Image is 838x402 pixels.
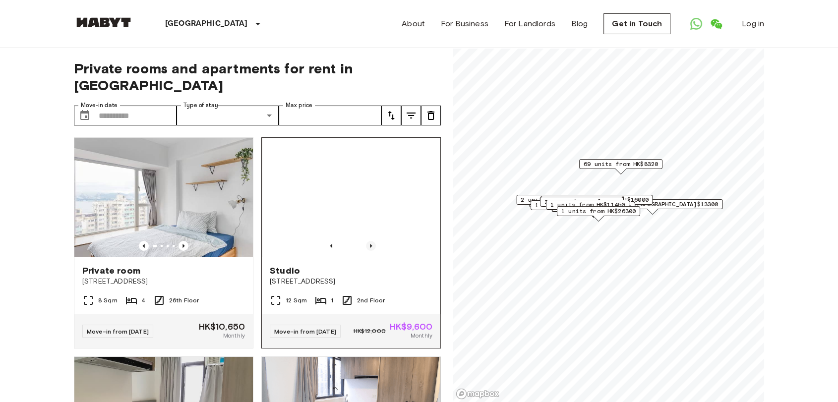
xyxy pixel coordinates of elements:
a: For Business [441,18,488,30]
span: 1 [331,296,333,305]
span: [STREET_ADDRESS] [270,277,432,287]
button: Previous image [326,241,336,251]
span: 1 units from HK$11450 [550,200,625,209]
button: Choose date [75,106,95,125]
span: HK$12,000 [353,327,385,336]
label: Type of stay [183,101,218,110]
a: Mapbox logo [456,388,499,400]
button: Previous image [366,241,376,251]
div: Map marker [579,159,662,174]
a: Marketing picture of unit HK-01-028-001-02Previous imagePrevious imagePrivate room[STREET_ADDRESS... [74,137,253,348]
span: Private room [82,265,140,277]
div: Map marker [531,200,614,216]
a: Get in Touch [603,13,670,34]
button: Previous image [139,241,149,251]
div: Map marker [516,195,653,210]
span: Monthly [223,331,245,340]
span: 1 units from HK$11200 [535,201,609,210]
span: 8 Sqm [98,296,118,305]
img: Habyt [74,17,133,27]
span: Move-in from [DATE] [87,328,149,335]
a: For Landlords [504,18,555,30]
span: HK$10,650 [199,322,245,331]
span: 1 units from HK$22000 [544,197,619,206]
span: 11 units from [GEOGRAPHIC_DATA]$13300 [587,200,718,209]
span: Move-in from [DATE] [274,328,336,335]
span: Monthly [411,331,432,340]
div: Map marker [540,197,623,212]
span: HK$9,600 [390,322,432,331]
span: 2 units from [GEOGRAPHIC_DATA]$16000 [521,195,648,204]
span: Studio [270,265,300,277]
div: Map marker [546,200,629,215]
button: tune [381,106,401,125]
a: Marketing picture of unit HK_01-067-001-01Marketing picture of unit HK_01-067-001-01Previous imag... [261,137,441,348]
p: [GEOGRAPHIC_DATA] [165,18,248,30]
span: 1 units from HK$11300 [545,196,619,205]
span: 69 units from HK$8320 [584,160,658,169]
div: Map marker [557,206,640,222]
a: Log in [742,18,764,30]
span: [STREET_ADDRESS] [82,277,245,287]
img: Marketing picture of unit HK_01-067-001-01 [262,138,440,257]
span: 2nd Floor [357,296,385,305]
span: 4 [141,296,145,305]
button: Previous image [179,241,188,251]
span: 1 units from HK$26300 [561,207,636,216]
span: 26th Floor [169,296,199,305]
span: 12 Sqm [286,296,307,305]
a: About [402,18,425,30]
a: Open WhatsApp [686,14,706,34]
a: Blog [571,18,588,30]
span: Private rooms and apartments for rent in [GEOGRAPHIC_DATA] [74,60,441,94]
button: tune [421,106,441,125]
button: tune [401,106,421,125]
img: Marketing picture of unit HK-01-028-001-02 [74,138,253,257]
label: Move-in date [81,101,118,110]
label: Max price [286,101,312,110]
a: Open WeChat [706,14,726,34]
div: Map marker [540,196,624,211]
